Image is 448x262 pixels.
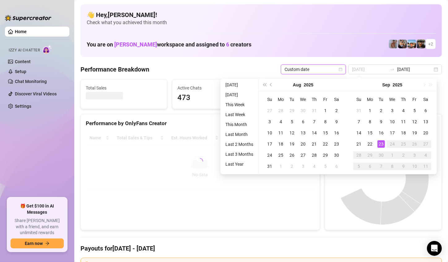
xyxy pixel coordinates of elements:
[331,105,342,116] td: 2025-08-02
[298,138,309,150] td: 2025-08-20
[311,151,318,159] div: 28
[277,107,285,114] div: 28
[15,59,31,64] a: Content
[298,116,309,127] td: 2025-08-06
[309,116,320,127] td: 2025-08-07
[353,105,364,116] td: 2025-08-31
[400,129,407,137] div: 18
[264,138,275,150] td: 2025-08-17
[366,129,374,137] div: 15
[264,94,275,105] th: Su
[223,91,256,98] li: [DATE]
[398,94,409,105] th: Th
[355,118,363,125] div: 7
[407,40,416,48] img: Zach
[322,140,329,148] div: 22
[377,129,385,137] div: 16
[333,129,340,137] div: 16
[398,161,409,172] td: 2025-10-09
[285,65,342,74] span: Custom date
[417,40,425,48] img: Nathan
[398,105,409,116] td: 2025-09-04
[223,81,256,89] li: [DATE]
[387,94,398,105] th: We
[353,116,364,127] td: 2025-09-07
[298,161,309,172] td: 2025-09-03
[299,151,307,159] div: 27
[400,151,407,159] div: 2
[377,163,385,170] div: 7
[331,161,342,172] td: 2025-09-06
[420,138,431,150] td: 2025-09-27
[355,107,363,114] div: 31
[331,138,342,150] td: 2025-08-23
[311,140,318,148] div: 21
[299,129,307,137] div: 13
[409,116,420,127] td: 2025-09-12
[364,127,376,138] td: 2025-09-15
[320,127,331,138] td: 2025-08-15
[320,116,331,127] td: 2025-08-08
[286,116,298,127] td: 2025-08-05
[223,160,256,168] li: Last Year
[409,105,420,116] td: 2025-09-05
[15,29,27,34] a: Home
[389,151,396,159] div: 1
[400,140,407,148] div: 25
[261,79,268,91] button: Last year (Control + left)
[298,127,309,138] td: 2025-08-13
[288,107,296,114] div: 29
[389,163,396,170] div: 8
[389,118,396,125] div: 10
[420,150,431,161] td: 2025-10-04
[333,140,340,148] div: 23
[366,118,374,125] div: 8
[87,41,251,48] h1: You are on workspace and assigned to creators
[364,94,376,105] th: Mo
[266,163,273,170] div: 31
[420,116,431,127] td: 2025-09-13
[331,116,342,127] td: 2025-08-09
[422,118,429,125] div: 13
[398,116,409,127] td: 2025-09-11
[389,129,396,137] div: 17
[389,140,396,148] div: 24
[353,138,364,150] td: 2025-09-21
[275,105,286,116] td: 2025-07-28
[15,91,57,96] a: Discover Viral Videos
[15,69,26,74] a: Setup
[400,118,407,125] div: 11
[387,161,398,172] td: 2025-10-08
[311,163,318,170] div: 4
[398,150,409,161] td: 2025-10-02
[366,151,374,159] div: 29
[420,161,431,172] td: 2025-10-11
[286,150,298,161] td: 2025-08-26
[387,138,398,150] td: 2025-09-24
[286,94,298,105] th: Tu
[352,66,387,73] input: Start date
[298,105,309,116] td: 2025-07-30
[377,140,385,148] div: 23
[275,94,286,105] th: Mo
[320,138,331,150] td: 2025-08-22
[376,94,387,105] th: Tu
[366,107,374,114] div: 1
[331,150,342,161] td: 2025-08-30
[320,94,331,105] th: Fr
[364,116,376,127] td: 2025-09-08
[5,15,51,21] img: logo-BBDzfeDw.svg
[320,161,331,172] td: 2025-09-05
[45,241,50,246] span: arrow-right
[364,105,376,116] td: 2025-09-01
[411,151,418,159] div: 3
[286,105,298,116] td: 2025-07-29
[223,111,256,118] li: Last Week
[387,116,398,127] td: 2025-09-10
[299,118,307,125] div: 6
[390,67,395,72] span: to
[320,105,331,116] td: 2025-08-01
[9,47,40,53] span: Izzy AI Chatter
[320,150,331,161] td: 2025-08-29
[422,129,429,137] div: 20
